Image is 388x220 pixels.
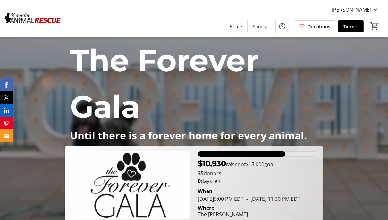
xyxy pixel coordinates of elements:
span: [DATE] 11:30 PM EDT [244,195,300,202]
span: 0 [198,177,201,184]
img: Campaign CTA Media Photo [70,151,190,219]
span: Donations [308,23,330,30]
p: Until there is a forever home for every animal. [70,130,318,141]
div: When [198,187,213,195]
span: $15,000 [246,161,264,168]
span: - [244,195,250,202]
div: 72.86666666666667% of fundraising goal reached [198,151,318,157]
span: [DATE] 5:00 PM EDT [198,195,244,202]
p: raised of goal [198,158,275,169]
b: 35 [198,170,204,177]
div: Where [198,205,214,210]
button: Help [276,20,289,33]
span: [PERSON_NAME] [332,6,371,13]
span: $10,930 [198,159,226,168]
button: [PERSON_NAME] [326,4,384,15]
a: Donations [294,20,335,32]
span: Tickets [343,23,358,30]
a: Sponsor [248,20,275,32]
span: The Forever Gala [70,42,259,125]
a: Home [224,20,247,32]
a: Tickets [338,20,364,32]
button: Cart [369,20,380,32]
div: The [PERSON_NAME] [198,210,248,218]
img: Kingston Animal Rescue's Logo [4,3,61,35]
p: donors [198,169,318,177]
p: days left [198,177,318,185]
span: Sponsor [253,23,270,30]
span: Home [230,23,242,30]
